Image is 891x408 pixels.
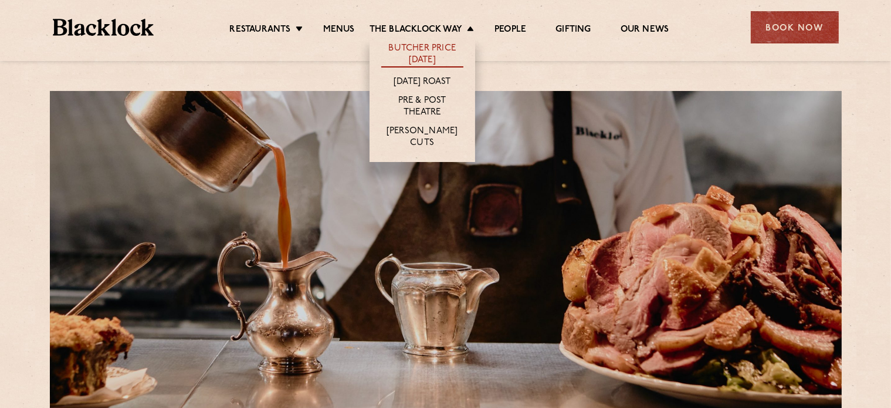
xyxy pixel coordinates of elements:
[394,76,450,89] a: [DATE] Roast
[230,24,291,37] a: Restaurants
[381,126,463,150] a: [PERSON_NAME] Cuts
[621,24,669,37] a: Our News
[381,43,463,68] a: Butcher Price [DATE]
[323,24,355,37] a: Menus
[370,24,462,37] a: The Blacklock Way
[53,19,154,36] img: BL_Textured_Logo-footer-cropped.svg
[381,95,463,120] a: Pre & Post Theatre
[555,24,591,37] a: Gifting
[751,11,839,43] div: Book Now
[494,24,526,37] a: People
